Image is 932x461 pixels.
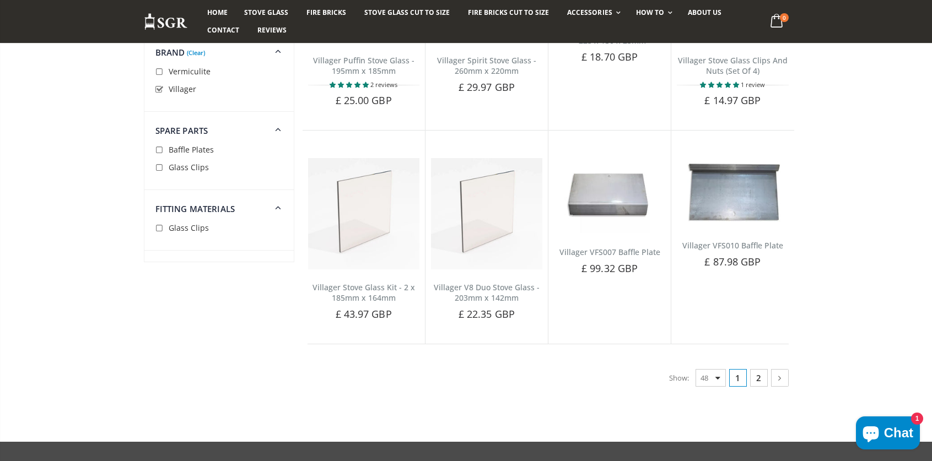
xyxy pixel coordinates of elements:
a: 2 [750,369,768,387]
a: Villager Stove Glass Kit - 2 x 185mm x 164mm [313,282,415,303]
span: Accessories [567,8,612,17]
span: 2 reviews [370,80,397,89]
span: 1 review [741,80,765,89]
a: 0 [766,11,788,32]
img: Villager VFS007 Baffle Plate [554,158,665,233]
span: £ 14.97 GBP [704,94,761,107]
a: Villager V8 Duo Stove Glass - 203mm x 142mm [434,282,540,303]
span: Brand [155,47,185,58]
span: How To [636,8,664,17]
span: Stove Glass [244,8,288,17]
span: Baffle Plates [169,144,214,155]
span: Villager [169,84,196,94]
a: Home [199,4,236,21]
img: Villager V8 Duo Stove Glass [431,158,542,269]
span: Glass Clips [169,223,209,233]
span: £ 29.97 GBP [459,80,515,94]
a: Villager Puffin Stove Glass - 195mm x 185mm [313,55,414,76]
span: Fire Bricks [306,8,346,17]
span: Vermiculite [169,66,211,77]
a: (Clear) [187,51,205,54]
a: Accessories [559,4,626,21]
a: About us [680,4,730,21]
span: Glass Clips [169,162,209,172]
span: 0 [780,13,789,22]
span: Contact [207,25,239,35]
inbox-online-store-chat: Shopify online store chat [853,416,923,452]
span: 1 [729,369,747,387]
a: Stove Glass Cut To Size [356,4,458,21]
a: Fire Bricks Cut To Size [460,4,557,21]
span: Fitting Materials [155,203,235,214]
img: Villager Stove Glass Kit - 2 x 185mm x 164mm [308,158,419,269]
a: Villager Spirit Stove Glass - 260mm x 220mm [437,55,536,76]
span: Show: [669,369,689,387]
span: Home [207,8,228,17]
a: Reviews [249,21,295,39]
a: Villager Standard Stove Brick - 225 x 150 x 25mm [556,25,664,46]
span: £ 87.98 GBP [704,255,761,268]
span: £ 43.97 GBP [336,307,392,321]
a: Stove Glass [236,4,297,21]
img: Stove Glass Replacement [144,13,188,31]
span: Stove Glass Cut To Size [364,8,450,17]
a: Villager VFS007 Baffle Plate [559,247,660,257]
span: £ 22.35 GBP [459,307,515,321]
span: 5.00 stars [330,80,370,89]
a: Villager VFS010 Baffle Plate [682,240,783,251]
span: 5.00 stars [700,80,741,89]
img: Villager VFS010 Baffle Plate [677,158,788,227]
a: Contact [199,21,247,39]
span: Spare Parts [155,125,208,136]
span: Fire Bricks Cut To Size [468,8,549,17]
a: How To [628,4,678,21]
span: Reviews [257,25,287,35]
a: Fire Bricks [298,4,354,21]
span: £ 25.00 GBP [336,94,392,107]
a: Villager Stove Glass Clips And Nuts (Set Of 4) [678,55,788,76]
span: About us [688,8,721,17]
span: £ 99.32 GBP [581,262,638,275]
span: £ 18.70 GBP [581,50,638,63]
